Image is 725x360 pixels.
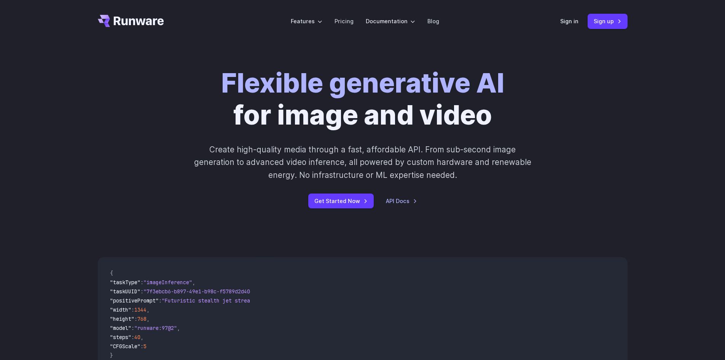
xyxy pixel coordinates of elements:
span: 1344 [134,306,147,313]
span: } [110,352,113,359]
span: : [131,325,134,331]
label: Features [291,17,322,26]
span: { [110,270,113,277]
a: API Docs [386,197,417,205]
h1: for image and video [221,67,504,131]
a: Sign up [588,14,628,29]
span: "imageInference" [143,279,192,286]
span: , [192,279,195,286]
strong: Flexible generative AI [221,67,504,99]
span: : [131,306,134,313]
span: "Futuristic stealth jet streaking through a neon-lit cityscape with glowing purple exhaust" [162,297,439,304]
a: Blog [427,17,439,26]
a: Go to / [98,15,164,27]
span: "model" [110,325,131,331]
span: : [140,343,143,350]
span: "height" [110,315,134,322]
span: "runware:97@2" [134,325,177,331]
span: "taskType" [110,279,140,286]
a: Pricing [335,17,354,26]
span: "steps" [110,334,131,341]
span: 768 [137,315,147,322]
span: 5 [143,343,147,350]
span: "CFGScale" [110,343,140,350]
span: : [140,288,143,295]
span: "width" [110,306,131,313]
span: 40 [134,334,140,341]
span: : [131,334,134,341]
a: Get Started Now [308,194,374,208]
span: , [140,334,143,341]
p: Create high-quality media through a fast, affordable API. From sub-second image generation to adv... [193,143,532,181]
span: , [147,306,150,313]
label: Documentation [366,17,415,26]
span: , [177,325,180,331]
span: "positivePrompt" [110,297,159,304]
span: "7f3ebcb6-b897-49e1-b98c-f5789d2d40d7" [143,288,259,295]
span: , [147,315,150,322]
span: : [140,279,143,286]
a: Sign in [560,17,578,26]
span: : [159,297,162,304]
span: "taskUUID" [110,288,140,295]
span: : [134,315,137,322]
